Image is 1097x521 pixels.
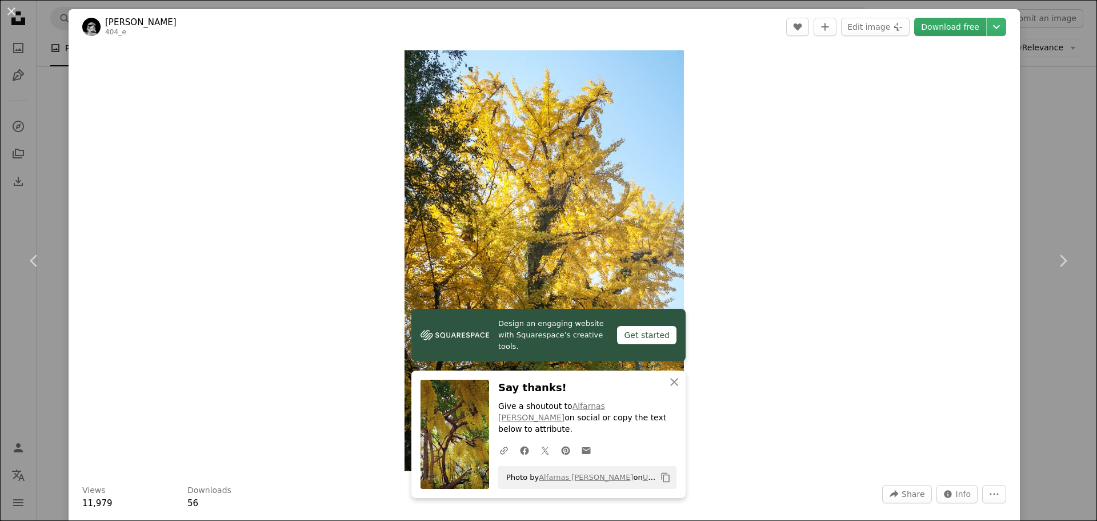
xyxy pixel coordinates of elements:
span: 11,979 [82,498,113,508]
a: 404_e [105,28,126,36]
h3: Views [82,485,106,496]
a: Share on Twitter [535,439,555,462]
button: Share this image [882,485,931,503]
a: Design an engaging website with Squarespace’s creative tools.Get started [411,309,686,361]
a: [PERSON_NAME] [105,17,177,28]
a: Unsplash [643,473,676,482]
div: Get started [617,326,676,344]
a: Share on Facebook [514,439,535,462]
a: Share over email [576,439,596,462]
span: Design an engaging website with Squarespace’s creative tools. [498,318,608,352]
img: yellow and green leaf tree under blue sky during daytime [405,50,684,471]
button: Zoom in on this image [405,50,684,471]
a: Share on Pinterest [555,439,576,462]
span: Photo by on [501,468,656,487]
span: 56 [187,498,198,508]
span: Info [956,486,971,503]
button: More Actions [982,485,1006,503]
h3: Downloads [187,485,231,496]
button: Add to Collection [814,18,836,36]
h3: Say thanks! [498,380,676,396]
button: Like [786,18,809,36]
button: Copy to clipboard [656,468,675,487]
a: Alfarnas [PERSON_NAME] [539,473,633,482]
button: Choose download size [987,18,1006,36]
a: Next [1028,206,1097,316]
button: Edit image [841,18,910,36]
a: Download free [914,18,986,36]
img: file-1606177908946-d1eed1cbe4f5image [421,327,489,344]
span: Share [902,486,924,503]
img: Go to Tommy Lin's profile [82,18,101,36]
a: Alfarnas [PERSON_NAME] [498,401,605,422]
p: Give a shoutout to on social or copy the text below to attribute. [498,401,676,435]
button: Stats about this image [936,485,978,503]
